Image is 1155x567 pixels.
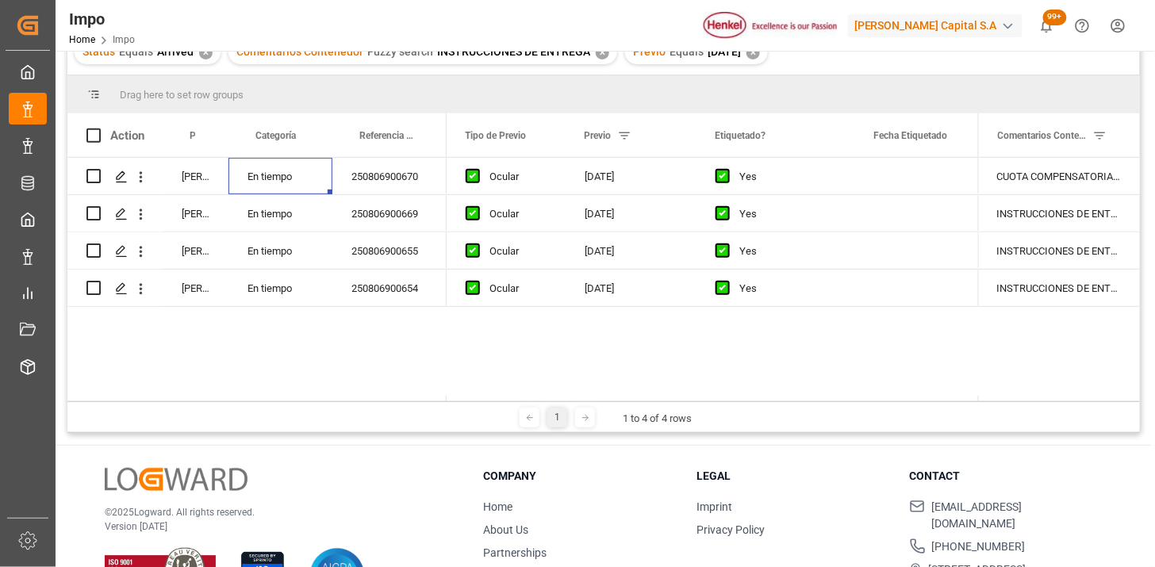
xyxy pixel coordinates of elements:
div: En tiempo [228,195,332,232]
div: Press SPACE to select this row. [67,270,447,307]
h3: Company [484,468,677,485]
h3: Contact [910,468,1103,485]
a: Privacy Policy [696,523,765,536]
a: Home [69,34,95,45]
div: ✕ [746,46,760,59]
span: Persona responsable de seguimiento [190,130,195,141]
button: [PERSON_NAME] Capital S.A [848,10,1029,40]
div: En tiempo [228,232,332,269]
div: En tiempo [228,270,332,306]
div: Press SPACE to select this row. [67,232,447,270]
span: [EMAIL_ADDRESS][DOMAIN_NAME] [931,499,1103,532]
span: Previo [633,45,666,58]
img: Logward Logo [105,468,247,491]
div: En tiempo [228,158,332,194]
div: Yes [739,159,836,195]
div: Press SPACE to select this row. [978,270,1140,307]
div: [PERSON_NAME] [163,232,228,269]
span: 99+ [1043,10,1067,25]
div: ✕ [199,46,213,59]
a: Home [484,500,513,513]
div: 1 to 4 of 4 rows [623,411,692,427]
div: Yes [739,270,836,307]
div: [DATE] [566,195,696,232]
span: Equals [119,45,153,58]
a: Partnerships [484,546,547,559]
span: INSTRUCCIONES DE ENTREGA [437,45,590,58]
p: © 2025 Logward. All rights reserved. [105,505,444,519]
a: About Us [484,523,529,536]
div: Ocular [489,159,547,195]
span: [DATE] [708,45,741,58]
div: Yes [739,233,836,270]
div: Press SPACE to select this row. [67,195,447,232]
div: Ocular [489,233,547,270]
div: [PERSON_NAME] [163,270,228,306]
div: [DATE] [566,270,696,306]
div: Yes [739,196,836,232]
span: Tipo de Previo [466,130,527,141]
span: Previo [585,130,612,141]
span: Fecha Etiquetado [874,130,948,141]
h3: Legal [696,468,889,485]
button: Help Center [1065,8,1100,44]
div: [PERSON_NAME] [163,158,228,194]
span: Equals [670,45,704,58]
div: ✕ [596,46,609,59]
span: Etiquetado? [716,130,766,141]
div: [PERSON_NAME] Capital S.A [848,14,1023,37]
div: INSTRUCCIONES DE ENTREGA [978,195,1140,232]
img: Henkel%20logo.jpg_1689854090.jpg [704,12,837,40]
div: 250806900669 [332,195,447,232]
span: Arrived [157,45,194,58]
div: Press SPACE to select this row. [67,158,447,195]
p: Version [DATE] [105,519,444,534]
div: INSTRUCCIONES DE ENTREGA [978,270,1140,306]
div: INSTRUCCIONES DE ENTREGA [978,232,1140,269]
div: Press SPACE to select this row. [978,158,1140,195]
span: Referencia Leschaco [359,130,413,141]
div: 250806900670 [332,158,447,194]
span: Fuzzy search [367,45,433,58]
div: CUOTA COMPENSATORIA || CCP || INSTRUCCIONES DE ENTREGA [978,158,1140,194]
div: 1 [547,408,567,427]
button: show 100 new notifications [1029,8,1065,44]
div: [PERSON_NAME] [163,195,228,232]
div: Impo [69,7,135,31]
div: Ocular [489,196,547,232]
div: 250806900654 [332,270,447,306]
span: Comentarios Contenedor [998,130,1087,141]
span: Drag here to set row groups [120,89,244,101]
span: Status [82,45,115,58]
div: Press SPACE to select this row. [978,195,1140,232]
div: [DATE] [566,158,696,194]
span: Comentarios Contenedor [236,45,363,58]
span: Categoría [255,130,296,141]
a: Imprint [696,500,732,513]
span: [PHONE_NUMBER] [932,538,1026,555]
div: Action [110,128,144,143]
div: Press SPACE to select this row. [978,232,1140,270]
div: Ocular [489,270,547,307]
div: [DATE] [566,232,696,269]
div: 250806900655 [332,232,447,269]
